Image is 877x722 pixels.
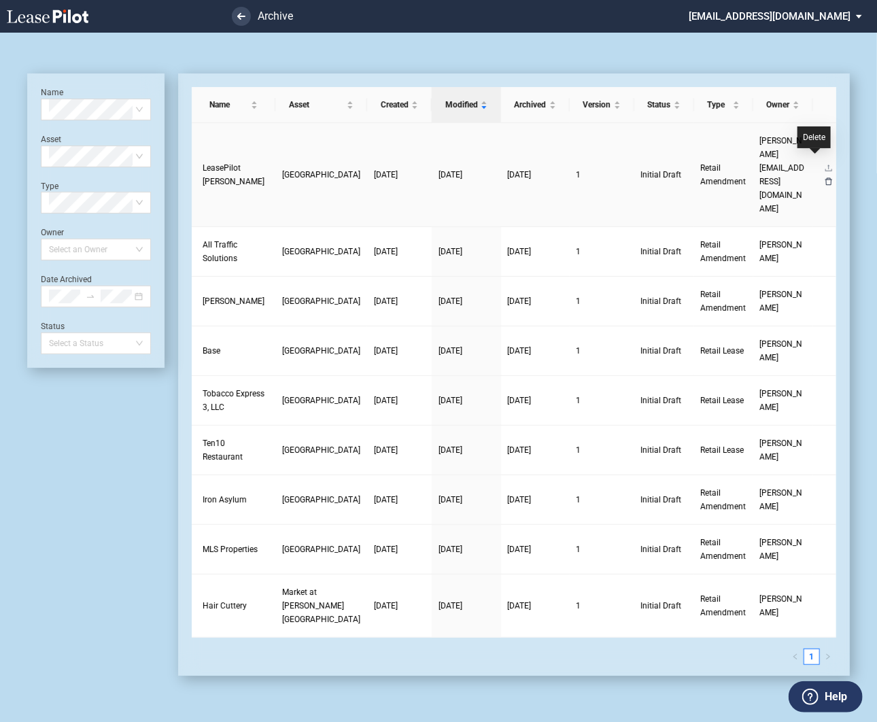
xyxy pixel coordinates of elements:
span: Commerce Centre [282,545,360,554]
label: Status [41,322,65,331]
a: [PERSON_NAME] [760,536,806,563]
span: Neil Schechter [760,389,803,412]
th: Name [192,87,275,123]
span: Cherryvale Plaza [282,346,360,356]
span: [DATE] [439,495,462,504]
span: 1 [577,495,581,504]
span: Type [708,98,730,111]
span: Market at Opitz Crossing [282,587,360,624]
span: [DATE] [439,346,462,356]
span: Owner [767,98,790,111]
span: [DATE] [374,296,398,306]
span: [DATE] [439,247,462,256]
span: Name [209,98,248,111]
span: 1 [577,396,581,405]
span: Cherry Valley Plaza [282,396,360,405]
label: Owner [41,228,64,237]
span: 1 [577,545,581,554]
span: Initial Draft [641,599,687,613]
span: 1 [577,247,581,256]
span: Retail Lease [701,346,744,356]
span: Initial Draft [641,294,687,308]
span: Neil Schechter [760,339,803,362]
span: Initial Draft [641,245,687,258]
span: Retail Amendment [701,538,746,561]
th: Asset [275,87,367,123]
a: [PERSON_NAME] [760,238,806,265]
th: Archived [501,87,570,123]
th: Modified [432,87,501,123]
span: MLS Properties [203,545,258,554]
span: Retail Amendment [701,240,746,263]
span: Tobacco Express 3, LLC [203,389,264,412]
span: [DATE] [374,495,398,504]
th: Created [367,87,432,123]
span: Initial Draft [641,168,687,182]
span: Retail Lease [701,445,744,455]
span: [DATE] [374,396,398,405]
button: Help [789,681,863,712]
span: Archived [515,98,547,111]
a: 1 [804,649,819,664]
label: Help [825,688,847,706]
span: Initial Draft [641,394,687,407]
span: 1 [577,346,581,356]
li: 1 [804,649,820,665]
li: Next Page [820,649,836,665]
span: Shalom Tikvah [203,296,264,306]
span: [DATE] [374,170,398,179]
span: Version [583,98,611,111]
div: Delete [797,126,831,148]
span: to [86,292,95,301]
span: All Traffic Solutions [203,240,237,263]
span: Initial Draft [641,543,687,556]
span: Initial Draft [641,493,687,506]
span: [DATE] [508,601,532,611]
a: [PERSON_NAME] [760,337,806,364]
span: Modified [445,98,478,111]
span: Retail Amendment [701,163,746,186]
span: Kempsville Crossing [282,445,360,455]
span: Neil Schechter [760,594,803,617]
a: [PERSON_NAME] [760,387,806,414]
a: [PERSON_NAME] [760,436,806,464]
th: Status [634,87,694,123]
span: [DATE] [508,545,532,554]
span: [DATE] [439,545,462,554]
a: [PERSON_NAME] [760,486,806,513]
button: right [820,649,836,665]
span: Neil Schechter [760,240,803,263]
span: [DATE] [439,445,462,455]
span: Retail Amendment [701,290,746,313]
label: Asset [41,135,61,144]
span: 1 [577,601,581,611]
span: 1 [577,170,581,179]
span: Initial Draft [641,344,687,358]
label: Name [41,88,63,97]
span: Neil Schechter [760,290,803,313]
span: left [792,653,799,660]
span: Neil Schechter [760,439,803,462]
span: Initial Draft [641,443,687,457]
span: [DATE] [508,247,532,256]
span: [DATE] [508,296,532,306]
a: [PERSON_NAME][EMAIL_ADDRESS][DOMAIN_NAME] [760,134,806,216]
span: [DATE] [374,247,398,256]
span: 1 [577,445,581,455]
span: Retail Amendment [701,488,746,511]
span: Status [648,98,671,111]
span: [DATE] [439,396,462,405]
th: Version [570,87,634,123]
span: [DATE] [508,396,532,405]
th: Type [694,87,753,123]
span: Ten10 Restaurant [203,439,243,462]
span: Base [203,346,220,356]
span: casto@leasepilot.co [760,136,805,213]
span: Commerce Centre [282,296,360,306]
a: [PERSON_NAME] [760,288,806,315]
span: Created [381,98,409,111]
a: [PERSON_NAME] [760,592,806,619]
label: Date Archived [41,275,92,284]
span: 40 West Shopping Center [282,170,360,179]
span: 1 [577,296,581,306]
